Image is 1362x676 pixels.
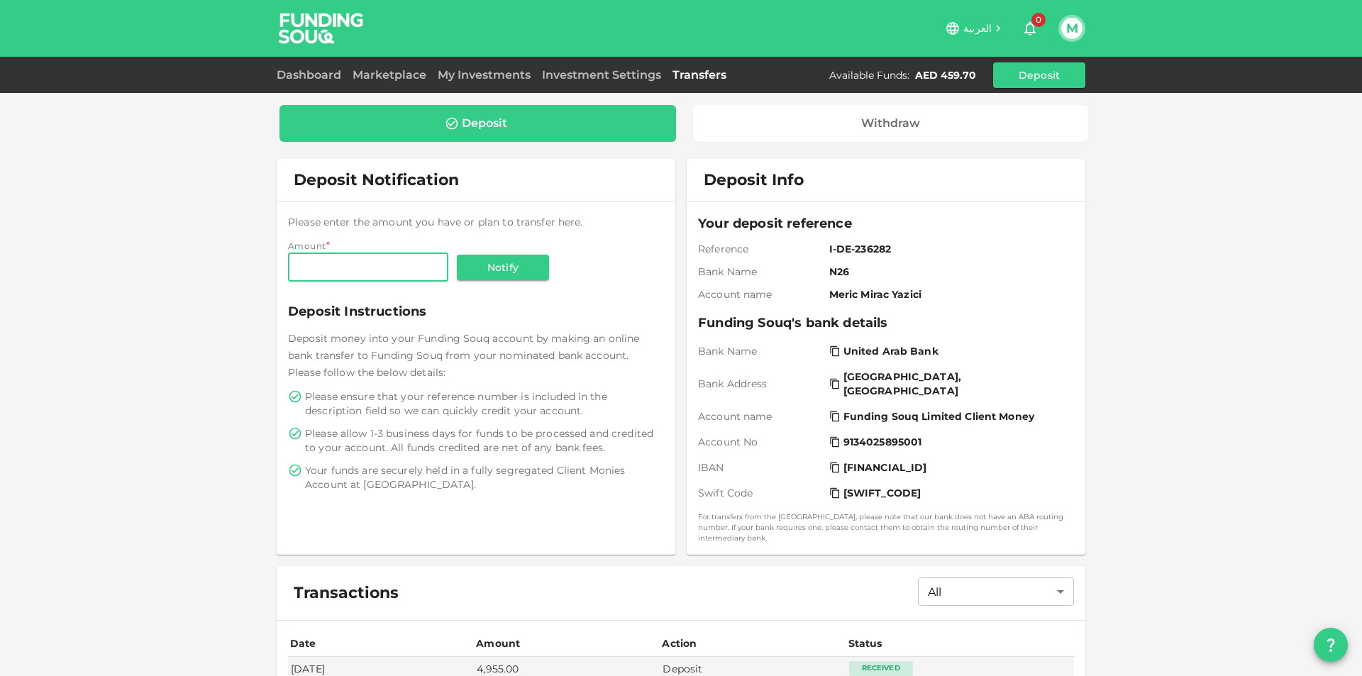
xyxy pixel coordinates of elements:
[1016,14,1044,43] button: 0
[849,661,913,675] div: Received
[288,216,583,228] span: Please enter the amount you have or plan to transfer here.
[305,463,661,492] span: Your funds are securely held in a fully segregated Client Monies Account at [GEOGRAPHIC_DATA].
[1061,18,1083,39] button: M
[843,409,1034,423] span: Funding Souq Limited Client Money
[915,68,976,82] div: AED 459.70
[294,583,399,603] span: Transactions
[829,68,909,82] div: Available Funds :
[698,409,824,423] span: Account name
[843,370,1065,398] span: [GEOGRAPHIC_DATA], [GEOGRAPHIC_DATA]
[347,68,432,82] a: Marketplace
[432,68,536,82] a: My Investments
[462,116,507,131] div: Deposit
[279,105,676,142] a: Deposit
[457,255,549,280] button: Notify
[861,116,920,131] div: Withdraw
[698,265,824,279] span: Bank Name
[305,389,661,418] span: Please ensure that your reference number is included in the description field so we can quickly c...
[698,344,824,358] span: Bank Name
[288,253,448,282] input: amount
[305,426,661,455] span: Please allow 1-3 business days for funds to be processed and credited to your account. All funds ...
[843,486,921,500] span: [SWIFT_CODE]
[829,242,1068,256] span: I-DE-236282
[698,377,824,391] span: Bank Address
[918,577,1074,606] div: All
[288,332,639,379] span: Deposit money into your Funding Souq account by making an online bank transfer to Funding Souq fr...
[698,242,824,256] span: Reference
[698,460,824,475] span: IBAN
[848,635,884,652] div: Status
[698,313,1074,333] span: Funding Souq's bank details
[698,486,824,500] span: Swift Code
[993,62,1085,88] button: Deposit
[698,214,1074,233] span: Your deposit reference
[1314,628,1348,662] button: question
[290,635,319,652] div: Date
[277,68,347,82] a: Dashboard
[698,287,824,301] span: Account name
[288,240,326,251] span: Amount
[843,435,922,449] span: 9134025895001
[662,635,697,652] div: Action
[693,105,1089,142] a: Withdraw
[476,635,520,652] div: Amount
[698,511,1074,543] small: For transfers from the [GEOGRAPHIC_DATA], please note that our bank does not have an ABA routing ...
[843,460,927,475] span: [FINANCIAL_ID]
[536,68,667,82] a: Investment Settings
[829,287,1068,301] span: Meric Mirac Yazici
[698,435,824,449] span: Account No
[294,170,459,189] span: Deposit Notification
[667,68,732,82] a: Transfers
[829,265,1068,279] span: N26
[1031,13,1046,27] span: 0
[963,22,992,35] span: العربية
[843,344,939,358] span: United Arab Bank
[704,170,804,190] span: Deposit Info
[288,301,664,321] span: Deposit Instructions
